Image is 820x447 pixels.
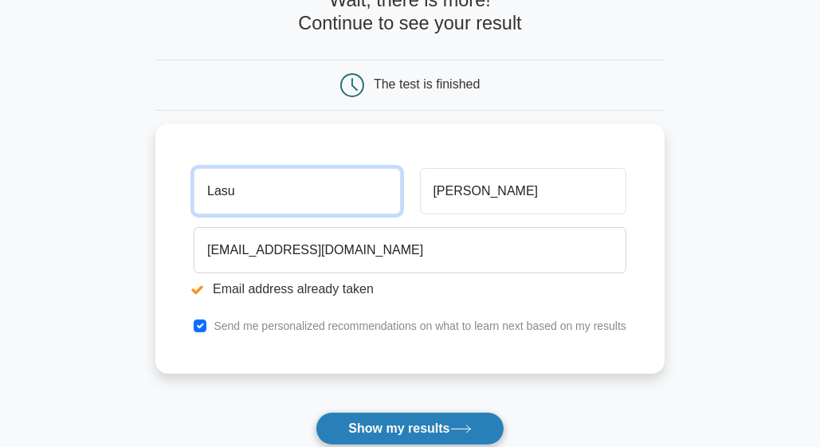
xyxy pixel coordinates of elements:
[214,320,626,332] label: Send me personalized recommendations on what to learn next based on my results
[420,168,626,214] input: Last name
[374,77,480,91] div: The test is finished
[194,168,400,214] input: First name
[194,227,626,273] input: Email
[316,412,504,445] button: Show my results
[194,280,626,299] li: Email address already taken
